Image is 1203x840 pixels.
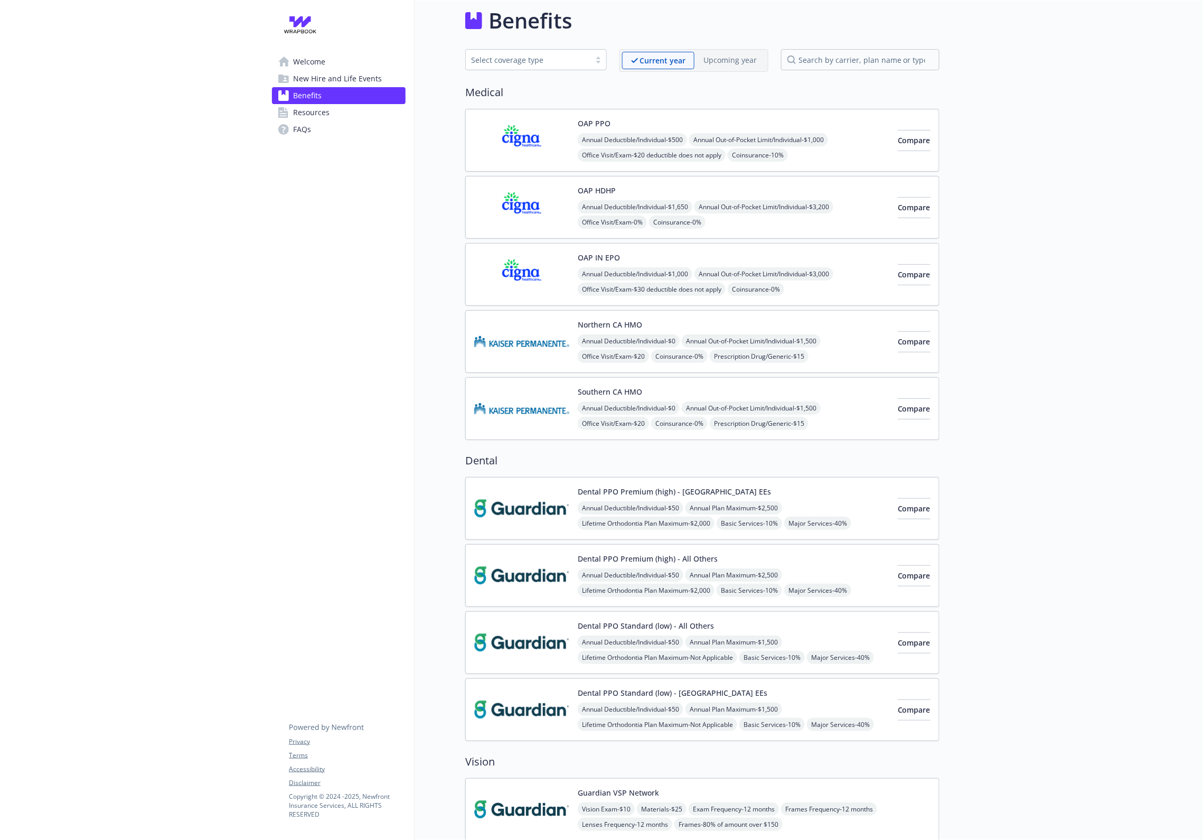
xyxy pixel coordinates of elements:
span: Annual Plan Maximum - $1,500 [685,703,782,716]
span: Major Services - 40% [807,718,874,731]
span: Annual Out-of-Pocket Limit/Individual - $3,200 [694,200,833,213]
button: Guardian VSP Network [578,787,659,798]
span: Lifetime Orthodontia Plan Maximum - $2,000 [578,584,715,597]
input: search by carrier, plan name or type [781,49,939,70]
button: Compare [898,632,931,654]
img: Guardian carrier logo [474,687,569,732]
span: Resources [293,104,330,121]
img: Guardian carrier logo [474,787,569,832]
span: Materials - $25 [637,802,687,816]
button: Dental PPO Standard (low) - All Others [578,620,714,631]
span: Lifetime Orthodontia Plan Maximum - Not Applicable [578,718,737,731]
span: Annual Deductible/Individual - $50 [578,501,683,515]
h2: Vision [465,754,939,770]
span: Basic Services - 10% [717,517,782,530]
span: Office Visit/Exam - $20 deductible does not apply [578,148,726,162]
button: Compare [898,197,931,218]
span: Major Services - 40% [784,517,851,530]
span: Coinsurance - 0% [651,417,708,430]
span: Office Visit/Exam - $30 deductible does not apply [578,283,726,296]
button: Compare [898,264,931,285]
h2: Medical [465,85,939,100]
a: New Hire and Life Events [272,70,406,87]
span: Prescription Drug/Generic - $15 [710,350,809,363]
a: FAQs [272,121,406,138]
span: Annual Deductible/Individual - $50 [578,636,683,649]
span: Coinsurance - 0% [649,216,706,229]
span: Annual Out-of-Pocket Limit/Individual - $1,000 [689,133,828,146]
a: Welcome [272,53,406,70]
img: Guardian carrier logo [474,486,569,531]
span: Major Services - 40% [784,584,851,597]
span: Upcoming year [694,52,766,69]
span: Coinsurance - 0% [651,350,708,363]
span: Annual Deductible/Individual - $500 [578,133,687,146]
span: Major Services - 40% [807,651,874,664]
span: Annual Deductible/Individual - $1,000 [578,267,692,281]
span: Lenses Frequency - 12 months [578,818,672,831]
img: Guardian carrier logo [474,553,569,598]
span: Compare [898,638,931,648]
span: Frames Frequency - 12 months [781,802,877,816]
button: Northern CA HMO [578,319,642,330]
button: Southern CA HMO [578,386,642,397]
button: Compare [898,130,931,151]
button: Compare [898,565,931,586]
span: Exam Frequency - 12 months [689,802,779,816]
button: OAP PPO [578,118,610,129]
button: Compare [898,331,931,352]
span: Annual Deductible/Individual - $1,650 [578,200,692,213]
span: Annual Out-of-Pocket Limit/Individual - $1,500 [682,334,821,348]
button: Dental PPO Standard (low) - [GEOGRAPHIC_DATA] EEs [578,687,767,698]
p: Current year [640,55,685,66]
span: Lifetime Orthodontia Plan Maximum - Not Applicable [578,651,737,664]
span: Annual Out-of-Pocket Limit/Individual - $3,000 [694,267,833,281]
img: Kaiser Permanente Insurance Company carrier logo [474,386,569,431]
span: Coinsurance - 0% [728,283,784,296]
span: Prescription Drug/Generic - $15 [710,417,809,430]
span: FAQs [293,121,311,138]
span: Compare [898,404,931,414]
a: Privacy [289,737,405,746]
span: Annual Plan Maximum - $1,500 [685,636,782,649]
div: Select coverage type [471,54,585,66]
span: Annual Deductible/Individual - $50 [578,703,683,716]
span: Basic Services - 10% [717,584,782,597]
p: Upcoming year [703,54,757,66]
span: Compare [898,503,931,514]
span: Basic Services - 10% [739,718,805,731]
span: Basic Services - 10% [739,651,805,664]
a: Benefits [272,87,406,104]
a: Accessibility [289,764,405,774]
span: Annual Deductible/Individual - $0 [578,402,680,415]
span: Compare [898,705,931,715]
button: Compare [898,699,931,721]
a: Terms [289,751,405,760]
span: Compare [898,571,931,581]
span: Benefits [293,87,322,104]
span: Compare [898,202,931,212]
button: Compare [898,398,931,419]
span: Annual Plan Maximum - $2,500 [685,568,782,582]
span: Annual Plan Maximum - $2,500 [685,501,782,515]
button: OAP HDHP [578,185,616,196]
span: Annual Deductible/Individual - $50 [578,568,683,582]
span: Annual Out-of-Pocket Limit/Individual - $1,500 [682,402,821,415]
span: Frames - 80% of amount over $150 [674,818,783,831]
button: Dental PPO Premium (high) - All Others [578,553,718,564]
button: Dental PPO Premium (high) - [GEOGRAPHIC_DATA] EEs [578,486,771,497]
img: CIGNA carrier logo [474,185,569,230]
h1: Benefits [488,5,572,36]
span: Lifetime Orthodontia Plan Maximum - $2,000 [578,517,715,530]
span: Vision Exam - $10 [578,802,635,816]
img: CIGNA carrier logo [474,252,569,297]
span: Office Visit/Exam - $20 [578,417,649,430]
span: Coinsurance - 10% [728,148,788,162]
span: New Hire and Life Events [293,70,382,87]
p: Copyright © 2024 - 2025 , Newfront Insurance Services, ALL RIGHTS RESERVED [289,792,405,819]
h2: Dental [465,453,939,469]
span: Office Visit/Exam - $20 [578,350,649,363]
a: Resources [272,104,406,121]
span: Compare [898,269,931,279]
span: Annual Deductible/Individual - $0 [578,334,680,348]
